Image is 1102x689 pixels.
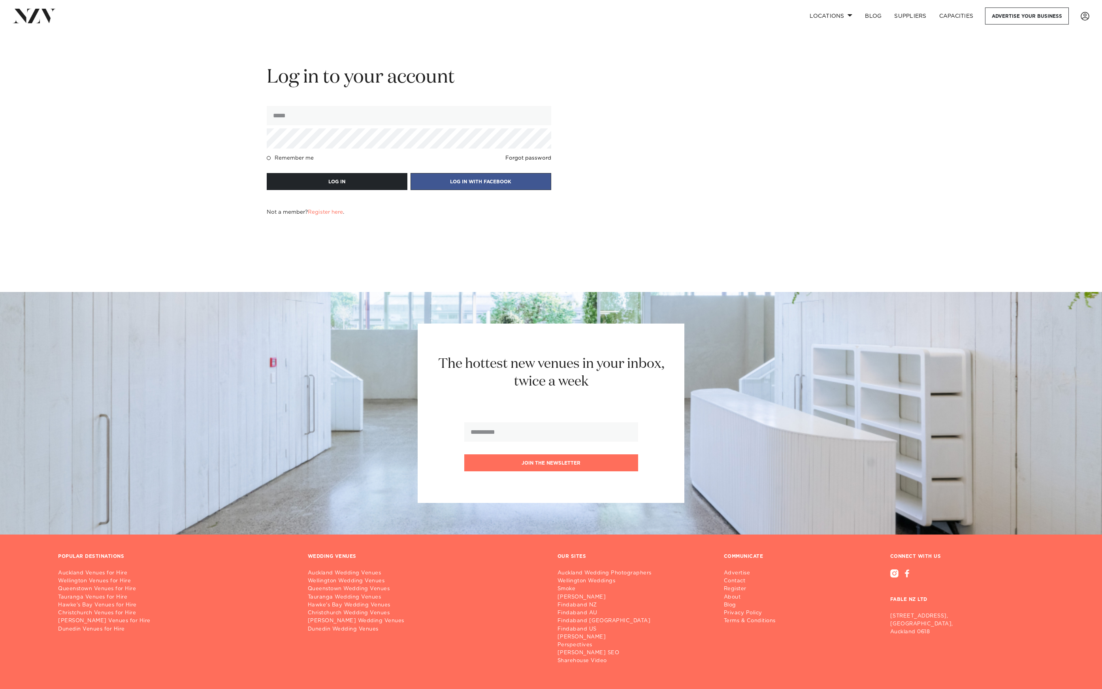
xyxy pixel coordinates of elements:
[464,454,638,471] button: Join the newsletter
[724,601,782,609] a: Blog
[308,593,545,601] a: Tauranga Wedding Venues
[558,609,658,617] a: Findaband AU
[558,657,658,665] a: Sharehouse Video
[558,553,586,560] h3: OUR SITES
[558,593,658,601] a: [PERSON_NAME]
[558,633,658,641] a: [PERSON_NAME]
[724,577,782,585] a: Contact
[308,585,545,593] a: Queenstown Wedding Venues
[308,553,356,560] h3: WEDDING VENUES
[411,178,551,185] a: LOG IN WITH FACEBOOK
[933,8,980,24] a: Capacities
[58,625,295,633] a: Dunedin Venues for Hire
[13,9,56,23] img: nzv-logo.png
[308,601,545,609] a: Hawke's Bay Wedding Venues
[58,553,124,560] h3: POPULAR DESTINATIONS
[308,625,545,633] a: Dunedin Wedding Venues
[558,601,658,609] a: Findaband NZ
[558,617,658,625] a: Findaband [GEOGRAPHIC_DATA]
[308,609,545,617] a: Christchurch Wedding Venues
[58,577,295,585] a: Wellington Venues for Hire
[58,569,295,577] a: Auckland Venues for Hire
[558,641,658,649] a: Perspectives
[411,173,551,190] button: LOG IN WITH FACEBOOK
[267,209,344,215] h4: Not a member? .
[558,577,658,585] a: Wellington Weddings
[308,617,545,625] a: [PERSON_NAME] Wedding Venues
[724,569,782,577] a: Advertise
[275,155,314,161] h4: Remember me
[58,609,295,617] a: Christchurch Venues for Hire
[267,65,551,90] h2: Log in to your account
[890,612,1044,636] p: [STREET_ADDRESS], [GEOGRAPHIC_DATA], Auckland 0618
[558,585,658,593] a: Smoke
[558,625,658,633] a: Findaband US
[428,355,674,391] h2: The hottest new venues in your inbox, twice a week
[58,593,295,601] a: Tauranga Venues for Hire
[724,617,782,625] a: Terms & Conditions
[308,569,545,577] a: Auckland Wedding Venues
[724,585,782,593] a: Register
[803,8,859,24] a: Locations
[985,8,1069,24] a: Advertise your business
[267,173,407,190] button: LOG IN
[308,577,545,585] a: Wellington Wedding Venues
[859,8,888,24] a: BLOG
[888,8,932,24] a: SUPPLIERS
[58,617,295,625] a: [PERSON_NAME] Venues for Hire
[724,553,763,560] h3: COMMUNICATE
[558,649,658,657] a: [PERSON_NAME] SEO
[505,155,551,161] a: Forgot password
[58,585,295,593] a: Queenstown Venues for Hire
[890,553,1044,560] h3: CONNECT WITH US
[890,578,1044,609] h3: FABLE NZ LTD
[558,569,658,577] a: Auckland Wedding Photographers
[724,609,782,617] a: Privacy Policy
[58,601,295,609] a: Hawke's Bay Venues for Hire
[308,209,343,215] a: Register here
[724,593,782,601] a: About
